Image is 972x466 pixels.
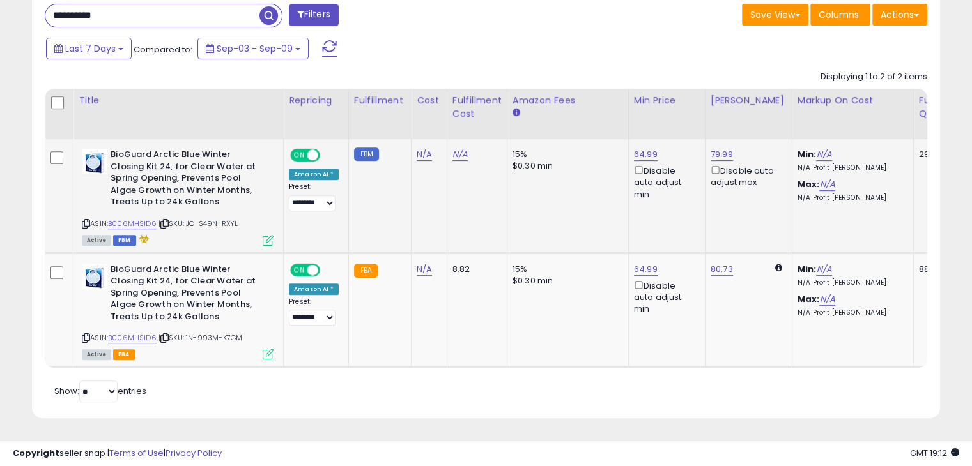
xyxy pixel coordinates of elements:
[217,42,293,55] span: Sep-03 - Sep-09
[819,178,835,191] a: N/A
[291,150,307,161] span: ON
[798,278,904,287] p: N/A Profit [PERSON_NAME]
[513,149,619,160] div: 15%
[513,275,619,287] div: $0.30 min
[158,333,242,343] span: | SKU: 1N-993M-K7GM
[79,94,278,107] div: Title
[919,149,959,160] div: 29
[798,263,817,275] b: Min:
[354,264,378,278] small: FBA
[46,38,132,59] button: Last 7 Days
[798,178,820,190] b: Max:
[417,148,432,161] a: N/A
[798,163,904,172] p: N/A Profit [PERSON_NAME]
[513,264,619,275] div: 15%
[82,149,107,174] img: 41erkpbH3nL._SL40_.jpg
[318,150,339,161] span: OFF
[318,264,339,275] span: OFF
[136,234,150,243] i: hazardous material
[197,38,309,59] button: Sep-03 - Sep-09
[634,263,658,276] a: 64.99
[634,278,695,315] div: Disable auto adjust min
[910,447,959,459] span: 2025-09-17 19:12 GMT
[798,148,817,160] b: Min:
[711,163,782,188] div: Disable auto adjust max
[513,107,520,119] small: Amazon Fees.
[289,183,339,211] div: Preset:
[919,264,959,275] div: 88
[109,447,164,459] a: Terms of Use
[13,447,59,459] strong: Copyright
[134,43,192,56] span: Compared to:
[289,297,339,326] div: Preset:
[289,94,343,107] div: Repricing
[798,193,904,202] p: N/A Profit [PERSON_NAME]
[158,218,238,229] span: | SKU: JC-S49N-RXYL
[798,94,908,107] div: Markup on Cost
[919,94,963,121] div: Fulfillable Quantity
[872,4,927,26] button: Actions
[513,94,623,107] div: Amazon Fees
[111,149,266,211] b: BioGuard Arctic Blue Winter Closing Kit 24, for Clear Water at Spring Opening, Prevents Pool Alga...
[289,283,339,295] div: Amazon AI *
[819,293,835,306] a: N/A
[65,42,116,55] span: Last 7 Days
[82,149,274,244] div: ASIN:
[354,94,406,107] div: Fulfillment
[166,447,222,459] a: Privacy Policy
[819,8,859,21] span: Columns
[113,349,135,360] span: FBA
[82,349,111,360] span: All listings currently available for purchase on Amazon
[13,447,222,460] div: seller snap | |
[289,4,339,26] button: Filters
[417,263,432,276] a: N/A
[711,148,733,161] a: 79.99
[82,264,274,358] div: ASIN:
[354,147,379,161] small: FBM
[452,148,468,161] a: N/A
[108,218,157,229] a: B006MHSID6
[816,148,831,161] a: N/A
[513,160,619,172] div: $0.30 min
[711,94,787,107] div: [PERSON_NAME]
[452,264,497,275] div: 8.82
[798,293,820,305] b: Max:
[742,4,808,26] button: Save View
[452,94,502,121] div: Fulfillment Cost
[798,308,904,317] p: N/A Profit [PERSON_NAME]
[810,4,870,26] button: Columns
[54,385,146,397] span: Show: entries
[816,263,831,276] a: N/A
[792,89,913,139] th: The percentage added to the cost of goods (COGS) that forms the calculator for Min & Max prices.
[82,264,107,289] img: 41erkpbH3nL._SL40_.jpg
[289,169,339,180] div: Amazon AI *
[821,71,927,83] div: Displaying 1 to 2 of 2 items
[111,264,266,326] b: BioGuard Arctic Blue Winter Closing Kit 24, for Clear Water at Spring Opening, Prevents Pool Alga...
[711,263,733,276] a: 80.73
[634,163,695,200] div: Disable auto adjust min
[634,94,700,107] div: Min Price
[291,264,307,275] span: ON
[634,148,658,161] a: 64.99
[108,333,157,343] a: B006MHSID6
[82,235,111,246] span: All listings currently available for purchase on Amazon
[417,94,442,107] div: Cost
[113,235,136,246] span: FBM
